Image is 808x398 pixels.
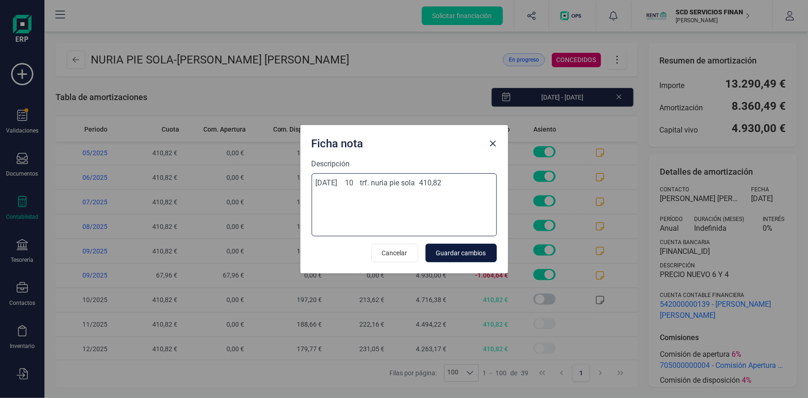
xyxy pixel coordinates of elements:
button: Guardar cambios [426,244,497,262]
span: Cancelar [382,248,407,258]
span: Guardar cambios [436,248,486,258]
button: Cancelar [371,244,418,262]
div: Ficha nota [308,133,486,151]
label: Descripción [312,158,497,170]
textarea: [DATE] 10 trf. nuria pie sola 410,82 [312,173,497,236]
button: Close [486,136,501,151]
